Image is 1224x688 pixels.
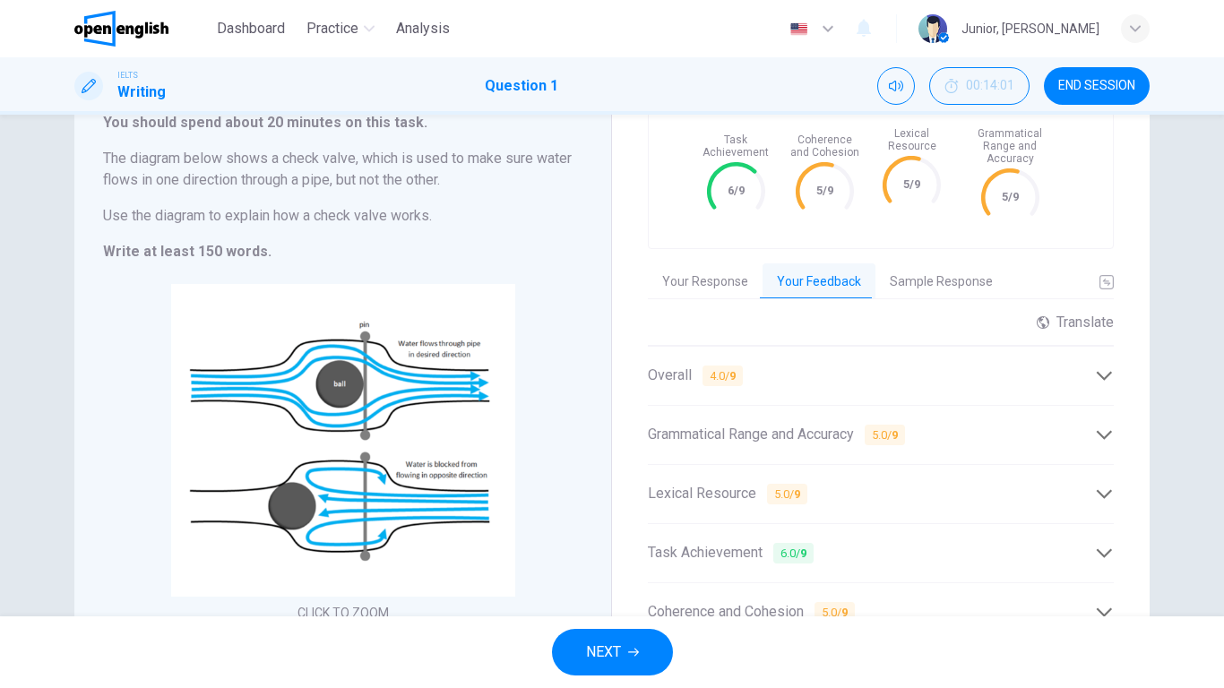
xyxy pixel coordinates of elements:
[396,18,450,39] span: Analysis
[929,67,1030,105] button: 00:14:01
[648,472,1114,516] div: Lexical Resource 5.0/9
[703,365,743,386] span: 4.0 /
[1002,190,1019,203] text: 5/9
[815,602,855,623] span: 5.0 /
[865,425,905,445] span: 5.0 /
[299,13,382,45] button: Practice
[788,22,810,36] img: en
[648,483,807,505] span: Lexical Resource
[552,629,673,675] button: NEXT
[773,543,814,563] span: 6.0 /
[74,11,168,47] img: OpenEnglish logo
[800,546,806,560] b: 9
[210,13,292,45] button: Dashboard
[117,69,138,82] span: IELTS
[648,542,814,564] span: Task Achievement
[1058,79,1135,93] span: END SESSION
[648,263,763,301] button: Your Response
[648,590,1114,634] div: Coherence and Cohesion 5.0/9
[1044,67,1150,105] button: END SESSION
[74,11,210,47] a: OpenEnglish logo
[703,133,769,159] span: Task Achievement
[794,487,800,501] b: 9
[648,413,1114,457] div: Grammatical Range and Accuracy 5.0/9
[648,531,1114,575] div: Task Achievement 6.0/9
[841,606,848,619] b: 9
[648,424,905,446] span: Grammatical Range and Accuracy
[883,127,941,152] span: Lexical Resource
[1037,314,1114,331] div: Translate
[767,484,807,504] span: 5.0 /
[892,428,898,442] b: 9
[103,243,272,260] strong: Write at least 150 words.
[729,369,736,383] b: 9
[961,18,1099,39] div: Junior, [PERSON_NAME]
[816,184,833,197] text: 5/9
[586,640,621,665] span: NEXT
[929,67,1030,105] div: Hide
[648,354,1114,398] div: Overall 4.0/9
[117,82,166,103] h1: Writing
[648,601,855,623] span: Coherence and Cohesion
[875,263,1007,301] button: Sample Response
[648,365,743,387] span: Overall
[389,13,457,45] button: Analysis
[728,184,745,197] text: 6/9
[763,263,875,301] button: Your Feedback
[103,112,582,133] h6: You should spend about 20 minutes on this task.
[648,263,1114,301] div: basic tabs example
[962,127,1057,165] span: Grammatical Range and Accuracy
[918,14,947,43] img: Profile picture
[877,67,915,105] div: Mute
[789,133,861,159] span: Coherence and Cohesion
[903,177,920,191] text: 5/9
[217,18,285,39] span: Dashboard
[306,18,358,39] span: Practice
[485,75,558,97] h1: Question 1
[103,148,582,191] h6: The diagram below shows a check valve, which is used to make sure water flows in one direction th...
[103,205,582,227] h6: Use the diagram to explain how a check valve works.
[966,79,1014,93] span: 00:14:01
